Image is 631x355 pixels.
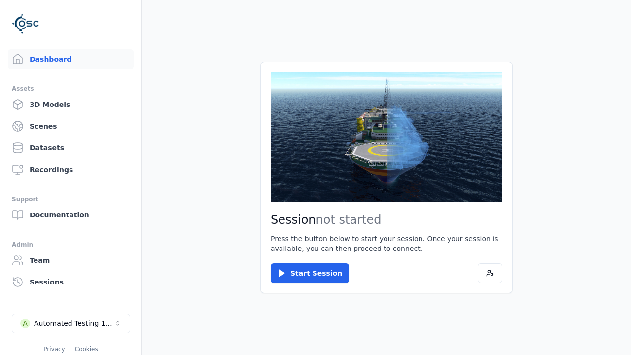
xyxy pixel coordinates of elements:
a: 3D Models [8,95,134,114]
div: Admin [12,239,130,250]
a: Documentation [8,205,134,225]
a: Cookies [75,346,98,353]
span: not started [316,213,382,227]
img: Logo [12,10,39,37]
a: Datasets [8,138,134,158]
a: Dashboard [8,49,134,69]
div: Support [12,193,130,205]
div: Automated Testing 1 - Playwright [34,319,114,328]
a: Scenes [8,116,134,136]
a: Recordings [8,160,134,179]
h2: Session [271,212,502,228]
button: Select a workspace [12,314,130,333]
a: Team [8,250,134,270]
button: Start Session [271,263,349,283]
div: Assets [12,83,130,95]
p: Press the button below to start your session. Once your session is available, you can then procee... [271,234,502,253]
a: Sessions [8,272,134,292]
div: A [20,319,30,328]
a: Privacy [43,346,65,353]
span: | [69,346,71,353]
